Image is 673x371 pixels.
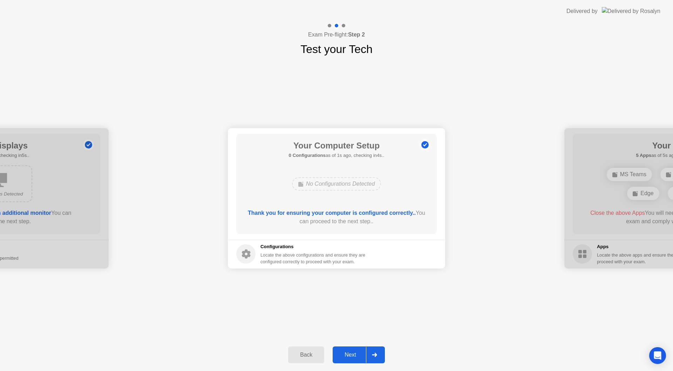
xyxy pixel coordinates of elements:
[288,346,324,363] button: Back
[290,352,322,358] div: Back
[308,31,365,39] h4: Exam Pre-flight:
[602,7,660,15] img: Delivered by Rosalyn
[348,32,365,38] b: Step 2
[289,152,385,159] h5: as of 1s ago, checking in4s..
[248,210,416,216] b: Thank you for ensuring your computer is configured correctly..
[289,153,326,158] b: 0 Configurations
[335,352,366,358] div: Next
[649,347,666,364] div: Open Intercom Messenger
[260,252,367,265] div: Locate the above configurations and ensure they are configured correctly to proceed with your exam.
[292,177,381,191] div: No Configurations Detected
[333,346,385,363] button: Next
[246,209,427,226] div: You can proceed to the next step..
[289,139,385,152] h1: Your Computer Setup
[566,7,598,15] div: Delivered by
[300,41,373,58] h1: Test your Tech
[260,243,367,250] h5: Configurations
